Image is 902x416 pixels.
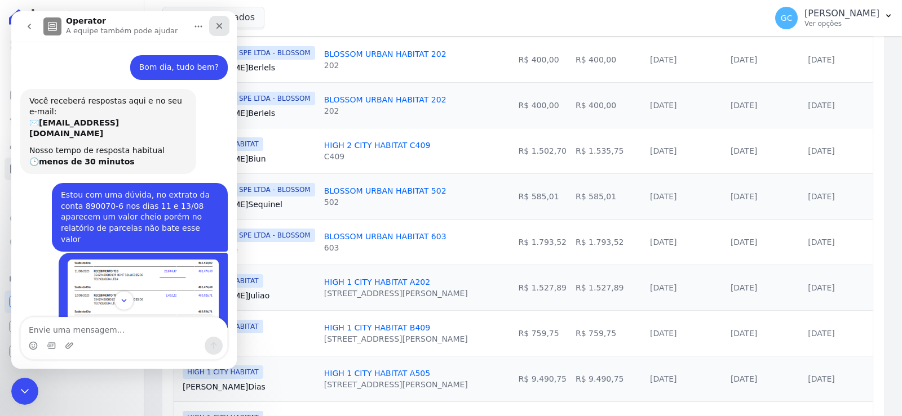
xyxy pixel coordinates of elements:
a: HIGH 1 CITY HABITAT A505 [324,369,430,378]
div: Estou com uma dúvida, no extrato da conta 890070-6 nos dias 11 e 13/08 aparecem um valor cheio po... [50,178,207,234]
a: [DATE] [650,192,676,201]
p: A equipe também pode ajudar [55,14,166,25]
a: [DATE] [650,101,676,110]
a: [PERSON_NAME]Juliao [183,290,315,301]
a: Conta Hent [5,315,139,338]
a: [DATE] [650,374,676,383]
button: Início [176,5,198,26]
td: R$ 759,75 [514,310,571,356]
a: DiegoDiehl [183,336,315,347]
td: R$ 1.535,75 [571,128,645,173]
a: Visão Geral [5,34,139,56]
span: HYPE T101056 SPE LTDA - BLOSSOM [183,229,315,242]
a: [DATE] [808,374,834,383]
span: GC [781,14,793,22]
textarea: Envie uma mensagem... [10,306,216,325]
span: HIGH 1 CITY HABITAT [183,365,263,379]
span: HYPE T101056 SPE LTDA - BLOSSOM [183,92,315,105]
a: Recebíveis [5,290,139,313]
button: 5 selecionados [162,7,264,28]
a: Crédito [5,207,139,230]
div: 202 [324,105,446,117]
a: Lotes [5,108,139,131]
a: Negativação [5,232,139,254]
div: Giovana diz… [9,44,216,78]
a: [PERSON_NAME]Berlels [183,62,315,73]
td: R$ 400,00 [514,82,571,128]
a: HIGH 1 CITY HABITAT B409 [324,323,430,332]
a: [DATE] [731,329,757,338]
a: BLOSSOM URBAN HABITAT 202 [324,50,446,59]
div: Bom dia, tudo bem? [119,44,216,69]
div: Plataformas [9,272,135,286]
a: [PERSON_NAME]Dias [183,381,315,392]
div: Operator diz… [9,78,216,172]
div: Giovana diz… [9,172,216,241]
button: Selecionador de Emoji [17,330,26,339]
span: HYPE T101056 SPE LTDA - BLOSSOM [183,183,315,196]
a: [PERSON_NAME]Berlels [183,108,315,119]
a: [DATE] [650,283,676,292]
button: Selecionador de GIF [36,330,45,339]
button: Enviar uma mensagem [193,325,211,343]
a: [DATE] [808,238,834,247]
a: [DATE] [808,192,834,201]
iframe: Intercom live chat [11,11,237,369]
div: Bom dia, tudo bem? [128,51,207,62]
a: [DATE] [808,101,834,110]
span: HYPE T101056 SPE LTDA - BLOSSOM [183,46,315,60]
div: Você receberá respostas aqui e no seu e-mail:✉️[EMAIL_ADDRESS][DOMAIN_NAME]Nosso tempo de respost... [9,78,185,163]
td: R$ 759,75 [571,310,645,356]
td: R$ 585,01 [571,173,645,219]
div: [STREET_ADDRESS][PERSON_NAME] [324,288,468,299]
td: R$ 1.793,52 [571,219,645,265]
a: [DATE] [808,329,834,338]
td: R$ 9.490,75 [514,356,571,401]
a: BLOSSOM URBAN HABITAT 603 [324,232,446,241]
a: [DATE] [650,146,676,155]
div: 202 [324,60,446,71]
a: [DATE] [808,146,834,155]
a: [DATE] [808,283,834,292]
td: R$ 1.527,89 [571,265,645,310]
a: [DATE] [650,329,676,338]
a: Clientes [5,133,139,155]
div: Você receberá respostas aqui e no seu e-mail: ✉️ [18,84,176,128]
a: [PERSON_NAME]Sequinel [183,199,315,210]
div: 603 [324,242,446,253]
a: [DATE] [731,283,757,292]
a: [DATE] [808,55,834,64]
a: [PERSON_NAME]Biun [183,153,315,164]
a: SuzieRezende [183,244,315,256]
td: R$ 400,00 [571,82,645,128]
a: [DATE] [731,55,757,64]
div: Giovana diz… [9,241,216,329]
button: Upload do anexo [54,330,63,339]
b: [EMAIL_ADDRESS][DOMAIN_NAME] [18,107,108,127]
div: [STREET_ADDRESS][PERSON_NAME] [324,333,468,345]
div: C409 [324,151,431,162]
td: R$ 1.527,89 [514,265,571,310]
td: R$ 1.502,70 [514,128,571,173]
a: [DATE] [731,192,757,201]
button: Scroll to bottom [103,280,122,299]
td: R$ 400,00 [571,37,645,82]
div: [STREET_ADDRESS][PERSON_NAME] [324,379,468,390]
td: R$ 9.490,75 [571,356,645,401]
b: menos de 30 minutos [28,146,123,155]
button: GC [PERSON_NAME] Ver opções [766,2,902,34]
td: R$ 1.793,52 [514,219,571,265]
a: [DATE] [731,374,757,383]
div: 502 [324,196,446,208]
p: [PERSON_NAME] [804,8,879,19]
a: BLOSSOM URBAN HABITAT 202 [324,95,446,104]
div: Estou com uma dúvida, no extrato da conta 890070-6 nos dias 11 e 13/08 aparecem um valor cheio po... [41,172,216,240]
a: [DATE] [731,101,757,110]
td: R$ 585,01 [514,173,571,219]
div: Fechar [198,5,218,25]
p: Ver opções [804,19,879,28]
a: HIGH 1 CITY HABITAT A202 [324,278,430,287]
a: BLOSSOM URBAN HABITAT 502 [324,186,446,195]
